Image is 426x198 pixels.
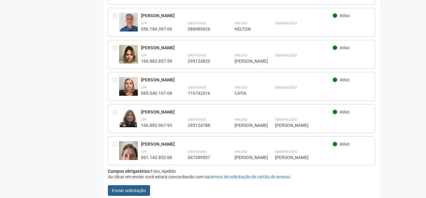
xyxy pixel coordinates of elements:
[188,123,219,128] div: 295124788
[188,155,219,160] div: 047389507
[340,13,350,18] span: Ativo
[141,109,333,115] div: [PERSON_NAME]
[113,13,119,32] div: Entre em contato com a Aministração para solicitar o cancelamento ou 2a via
[235,150,247,153] strong: Apelido
[275,150,297,153] strong: Observações
[235,22,247,25] strong: Apelido
[108,168,375,174] div: Foto, Apelido
[141,86,147,89] strong: CPF
[340,77,350,82] span: Ativo
[141,150,147,153] strong: CPF
[119,141,138,175] img: user.jpg
[275,22,297,25] strong: Observações
[113,141,119,160] div: Entre em contato com a Aministração para solicitar o cancelamento ou 2a via
[108,185,150,196] button: Enviar solicitação
[340,142,350,147] span: Ativo
[275,123,370,128] div: [PERSON_NAME]
[119,109,138,127] img: user.jpg
[340,45,350,50] span: Ativo
[235,86,247,89] strong: Apelido
[235,123,259,128] div: [PERSON_NAME]
[119,45,138,66] img: user.jpg
[113,77,119,96] div: Entre em contato com a Aministração para solicitar o cancelamento ou 2a via
[141,58,172,64] div: 166.883.857-59
[235,26,259,32] div: HELTON
[141,45,333,51] div: [PERSON_NAME]
[119,13,138,34] img: user.jpg
[108,174,375,180] div: Ao clicar em enviar você estará concordando com os .
[188,90,219,96] div: 116742016
[235,58,259,64] div: [PERSON_NAME]
[275,155,370,160] div: [PERSON_NAME]
[141,141,333,147] div: [PERSON_NAME]
[188,150,206,153] strong: Identidade
[209,174,290,179] a: termos de solicitação de cartão de acesso
[275,118,297,121] strong: Observações
[108,169,151,174] strong: Campos obrigatórios:
[141,77,333,83] div: [PERSON_NAME]
[141,90,172,96] div: 085.040.107-08
[119,77,138,99] img: user.jpg
[235,118,247,121] strong: Apelido
[188,26,219,32] div: 088989926
[141,118,147,121] strong: CPF
[275,86,297,89] strong: Observações
[141,26,172,32] div: 056.184.397-00
[141,54,147,57] strong: CPF
[188,118,206,121] strong: Identidade
[275,54,297,57] strong: Observações
[141,22,147,25] strong: CPF
[188,86,206,89] strong: Identidade
[235,90,259,96] div: CATIA
[235,155,259,160] div: [PERSON_NAME]
[141,13,333,18] div: [PERSON_NAME]
[188,58,219,64] div: 295124820
[141,155,172,160] div: 061.143.852-68
[188,54,206,57] strong: Identidade
[340,109,350,114] span: Ativo
[188,22,206,25] strong: Identidade
[141,123,172,128] div: 166.883.967-93
[113,109,119,128] div: Entre em contato com a Aministração para solicitar o cancelamento ou 2a via
[235,54,247,57] strong: Apelido
[113,45,119,64] div: Entre em contato com a Aministração para solicitar o cancelamento ou 2a via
